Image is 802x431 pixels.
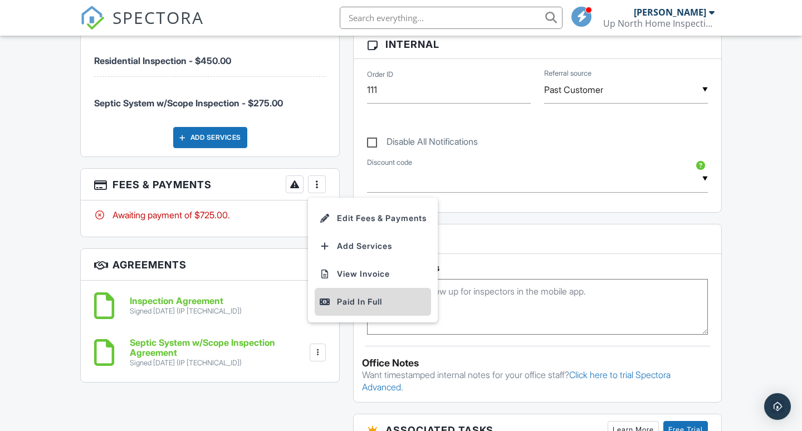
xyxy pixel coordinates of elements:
h6: Septic System w/Scope Inspection Agreement [130,338,307,357]
label: Order ID [367,70,393,80]
li: Service: Septic System w/Scope Inspection [94,77,326,118]
div: Awaiting payment of $725.00. [94,209,326,221]
div: Add Services [173,127,247,148]
h3: Notes [354,224,721,253]
div: [PERSON_NAME] [634,7,706,18]
h3: Internal [354,30,721,59]
li: Service: Residential Inspection [94,35,326,76]
div: Open Intercom Messenger [764,393,791,420]
div: Office Notes [362,357,713,369]
span: Septic System w/Scope Inspection - $275.00 [94,97,283,109]
p: Want timestamped internal notes for your office staff? [362,369,713,394]
img: The Best Home Inspection Software - Spectora [80,6,105,30]
a: Septic System w/Scope Inspection Agreement Signed [DATE] (IP [TECHNICAL_ID]) [130,338,307,368]
span: Residential Inspection - $450.00 [94,55,231,66]
div: Signed [DATE] (IP [TECHNICAL_ID]) [130,307,242,316]
label: Disable All Notifications [367,136,478,150]
h3: Fees & Payments [81,169,339,200]
a: Click here to trial Spectora Advanced. [362,369,671,393]
a: Inspection Agreement Signed [DATE] (IP [TECHNICAL_ID]) [130,296,242,316]
h5: Inspector Notes [367,262,708,273]
span: SPECTORA [113,6,204,29]
label: Referral source [544,68,591,79]
div: Signed [DATE] (IP [TECHNICAL_ID]) [130,359,307,368]
h6: Inspection Agreement [130,296,242,306]
a: SPECTORA [80,15,204,38]
h3: Agreements [81,249,339,281]
input: Search everything... [340,7,563,29]
label: Discount code [367,158,412,168]
div: Up North Home Inspection Services LLC [603,18,715,29]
